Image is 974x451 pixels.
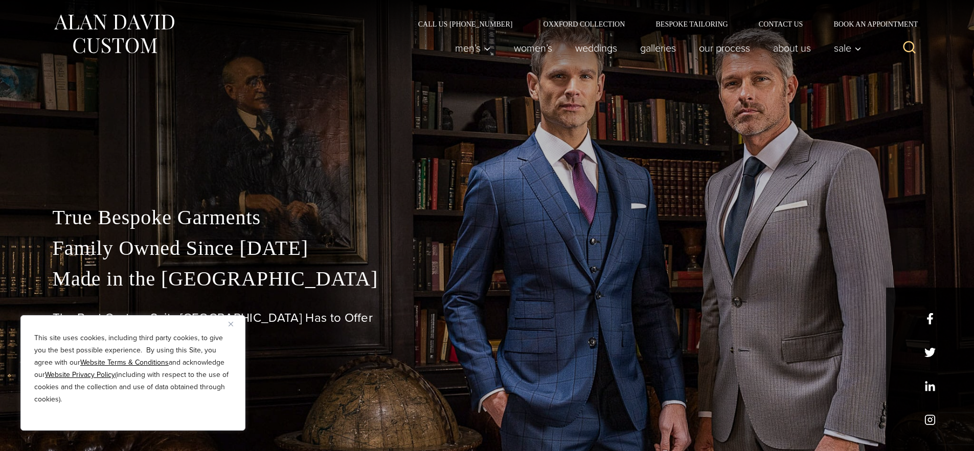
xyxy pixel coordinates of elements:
a: Women’s [502,38,563,58]
p: True Bespoke Garments Family Owned Since [DATE] Made in the [GEOGRAPHIC_DATA] [53,202,922,294]
span: Sale [834,43,862,53]
h1: The Best Custom Suits [GEOGRAPHIC_DATA] Has to Offer [53,311,922,325]
a: Book an Appointment [818,20,921,28]
button: View Search Form [897,36,922,60]
a: About Us [761,38,822,58]
a: Contact Us [743,20,819,28]
a: Oxxford Collection [528,20,640,28]
a: Our Process [687,38,761,58]
a: weddings [563,38,628,58]
span: Men’s [455,43,491,53]
a: Galleries [628,38,687,58]
a: Call Us [PHONE_NUMBER] [403,20,528,28]
nav: Secondary Navigation [403,20,922,28]
nav: Primary Navigation [443,38,867,58]
p: This site uses cookies, including third party cookies, to give you the best possible experience. ... [34,332,232,406]
a: Website Terms & Conditions [80,357,169,368]
button: Close [229,318,241,330]
a: Bespoke Tailoring [640,20,743,28]
img: Alan David Custom [53,11,175,57]
img: Close [229,322,233,326]
a: Website Privacy Policy [45,369,115,380]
